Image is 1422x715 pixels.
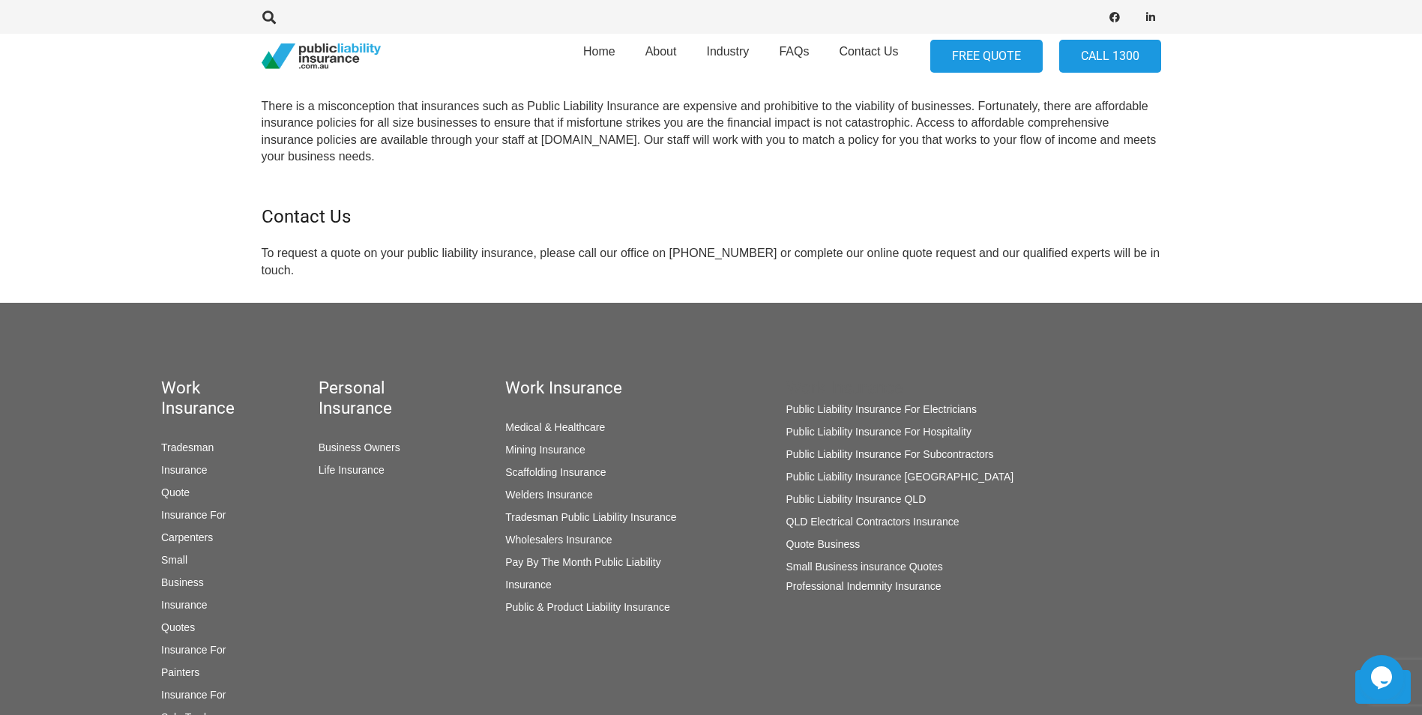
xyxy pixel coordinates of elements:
a: Professional Indemnity Insurance [786,580,942,592]
span: Industry [706,45,749,58]
a: FAQs [764,29,824,83]
a: Welders Insurance [505,489,592,501]
a: About [630,29,692,83]
a: Home [568,29,630,83]
a: Back to top [1355,670,1411,704]
a: Facebook [1104,7,1125,28]
a: pli_logotransparent [262,43,381,70]
a: Public & Product Liability Insurance [505,601,669,613]
a: Call 1300 [1059,40,1161,73]
span: FAQs [779,45,809,58]
a: Public Liability Insurance QLD [786,493,927,505]
h4: Contact Us [262,188,1161,228]
a: Wholesalers Insurance [505,534,612,546]
a: LinkedIn [1140,7,1161,28]
a: Public Liability Insurance For Subcontractors [786,448,994,460]
a: Tradesman Public Liability Insurance [505,511,676,523]
a: Insurance For Carpenters [161,509,226,543]
a: Search [255,10,285,24]
h5: Work Insurance [505,378,699,398]
a: Industry [691,29,764,83]
a: Tradesman Insurance Quote [161,441,214,498]
a: Small Business insurance Quotes [786,561,943,573]
a: QLD Electrical Contractors Insurance [786,516,959,528]
h5: Work Insurance [161,378,232,418]
a: Medical & Healthcare [505,421,605,433]
p: There is a misconception that insurances such as Public Liability Insurance are expensive and pro... [262,98,1161,166]
h5: Personal Insurance [319,378,420,418]
a: Public Liability Insurance For Hospitality [786,426,971,438]
h5: Work Insurance [786,378,1074,398]
span: Contact Us [839,45,898,58]
a: Scaffolding Insurance [505,466,606,478]
span: About [645,45,677,58]
a: Business Owners Life Insurance [319,441,400,476]
a: Small Business Insurance Quotes [161,554,207,633]
a: Pay By The Month Public Liability Insurance [505,556,661,591]
iframe: chat widget [1359,655,1407,700]
a: Public Liability Insurance [GEOGRAPHIC_DATA] [786,471,1014,483]
a: FREE QUOTE [930,40,1043,73]
p: To request a quote on your public liability insurance, please call our office on [PHONE_NUMBER] o... [262,245,1161,279]
a: Mining Insurance [505,444,585,456]
a: Public Liability Insurance For Electricians [786,403,977,415]
a: Contact Us [824,29,913,83]
span: Home [583,45,615,58]
a: Quote Business [786,538,861,550]
a: Insurance For Painters [161,644,226,678]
